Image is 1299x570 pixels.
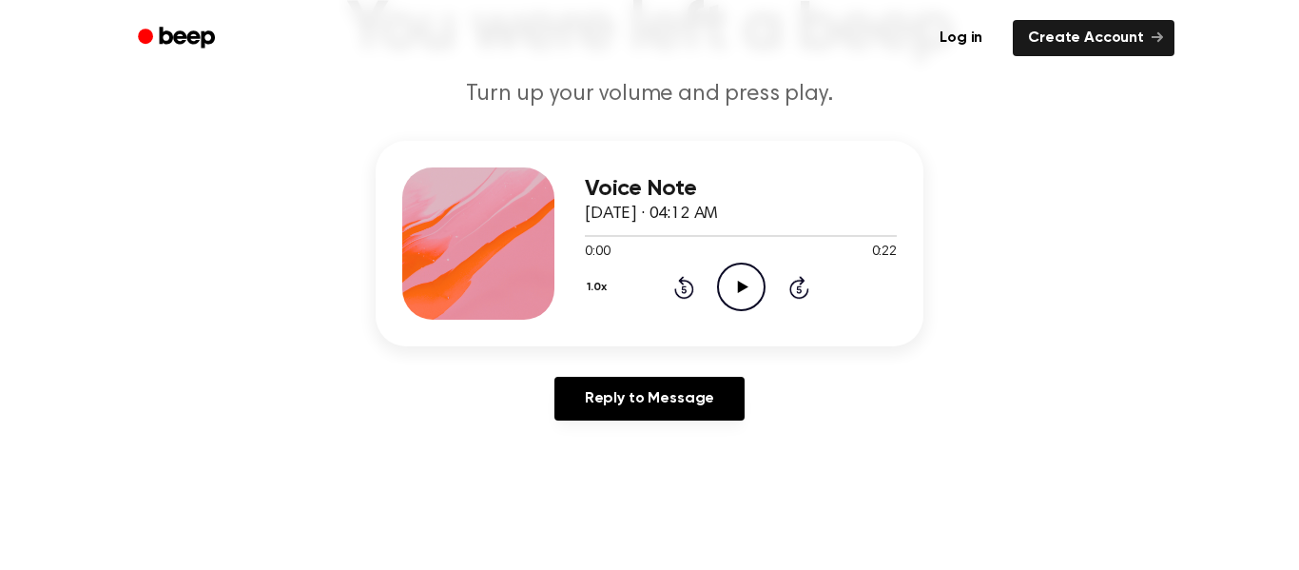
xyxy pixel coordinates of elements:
[585,271,613,304] button: 1.0x
[585,243,610,263] span: 0:00
[284,79,1015,110] p: Turn up your volume and press play.
[585,176,897,202] h3: Voice Note
[125,20,232,57] a: Beep
[1013,20,1174,56] a: Create Account
[921,16,1001,60] a: Log in
[585,206,718,223] span: [DATE] · 04:12 AM
[872,243,897,263] span: 0:22
[554,377,745,421] a: Reply to Message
